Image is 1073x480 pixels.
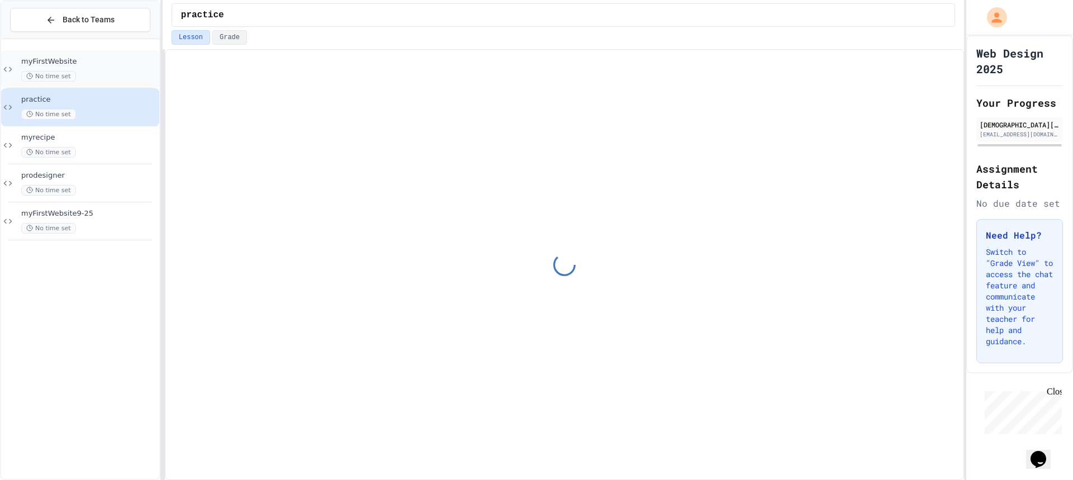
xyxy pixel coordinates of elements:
h1: Web Design 2025 [976,45,1063,77]
span: No time set [21,109,76,120]
iframe: chat widget [1026,435,1062,469]
button: Back to Teams [10,8,150,32]
span: No time set [21,185,76,196]
h2: Assignment Details [976,161,1063,192]
button: Grade [212,30,247,45]
button: Lesson [172,30,210,45]
span: No time set [21,71,76,82]
h3: Need Help? [986,229,1053,242]
span: practice [181,8,224,22]
p: Switch to "Grade View" to access the chat feature and communicate with your teacher for help and ... [986,246,1053,347]
iframe: chat widget [980,387,1062,434]
span: No time set [21,147,76,158]
span: Back to Teams [63,14,115,26]
span: prodesigner [21,171,157,180]
span: No time set [21,223,76,234]
div: [DEMOGRAPHIC_DATA][PERSON_NAME] [980,120,1060,130]
div: [EMAIL_ADDRESS][DOMAIN_NAME] [980,130,1060,139]
div: Chat with us now!Close [4,4,77,71]
div: My Account [975,4,1010,30]
span: practice [21,95,157,104]
span: myFirstWebsite9-25 [21,209,157,218]
span: myFirstWebsite [21,57,157,66]
h2: Your Progress [976,95,1063,111]
span: myrecipe [21,133,157,142]
div: No due date set [976,197,1063,210]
